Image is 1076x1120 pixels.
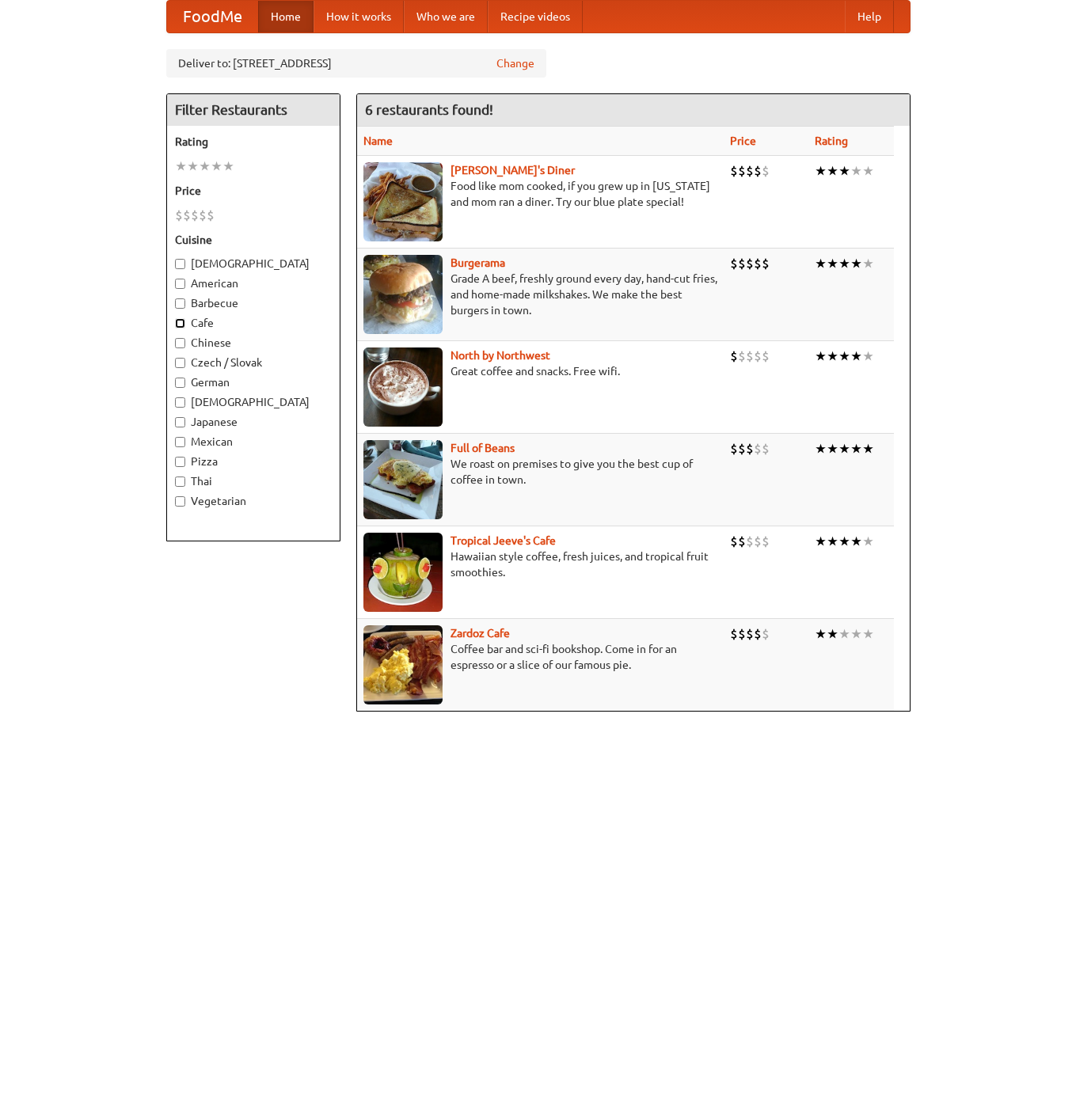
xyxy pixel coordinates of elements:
[451,164,575,177] a: [PERSON_NAME]'s Diner
[175,457,185,467] input: Pizza
[167,1,258,32] a: FoodMe
[175,454,332,469] label: Pizza
[746,625,754,643] li: $
[187,158,199,175] li: ★
[762,347,770,365] li: $
[365,102,493,117] ng-pluralize: 6 restaurants found!
[754,625,762,643] li: $
[175,295,332,311] label: Barbecue
[827,440,838,457] li: ★
[175,279,185,289] input: American
[175,434,332,450] label: Mexican
[451,256,505,269] a: Burgerama
[730,135,756,147] a: Price
[363,641,717,673] p: Coffee bar and sci-fi bookshop. Come in for an espresso or a slice of our famous pie.
[762,162,770,180] li: $
[175,275,332,291] label: American
[175,315,332,331] label: Cafe
[363,255,443,334] img: burgerama.jpg
[862,440,874,457] li: ★
[175,134,332,150] h5: Rating
[850,255,862,272] li: ★
[738,255,746,272] li: $
[175,493,332,509] label: Vegetarian
[754,347,762,365] li: $
[815,440,827,457] li: ★
[175,256,332,271] label: [DEMOGRAPHIC_DATA]
[838,625,850,643] li: ★
[167,94,340,126] h4: Filter Restaurants
[762,625,770,643] li: $
[314,1,404,32] a: How it works
[175,355,332,370] label: Czech / Slovak
[738,625,746,643] li: $
[199,158,211,175] li: ★
[175,183,332,199] h5: Price
[207,207,215,224] li: $
[862,347,874,365] li: ★
[451,349,550,362] a: North by Northwest
[451,627,510,640] b: Zardoz Cafe
[363,440,443,519] img: beans.jpg
[738,347,746,365] li: $
[175,318,185,328] input: Cafe
[827,533,838,550] li: ★
[746,533,754,550] li: $
[175,298,185,309] input: Barbecue
[754,162,762,180] li: $
[191,207,199,224] li: $
[175,358,185,368] input: Czech / Slovak
[363,625,443,704] img: zardoz.jpg
[845,1,894,32] a: Help
[363,178,717,210] p: Food like mom cooked, if you grew up in [US_STATE] and mom ran a diner. Try our blue plate special!
[838,440,850,457] li: ★
[754,255,762,272] li: $
[175,496,185,507] input: Vegetarian
[175,259,185,269] input: [DEMOGRAPHIC_DATA]
[815,347,827,365] li: ★
[850,533,862,550] li: ★
[730,347,738,365] li: $
[183,207,191,224] li: $
[175,414,332,430] label: Japanese
[404,1,488,32] a: Who we are
[451,442,515,454] a: Full of Beans
[815,625,827,643] li: ★
[258,1,314,32] a: Home
[827,625,838,643] li: ★
[363,533,443,612] img: jeeves.jpg
[850,162,862,180] li: ★
[211,158,222,175] li: ★
[815,255,827,272] li: ★
[175,232,332,248] h5: Cuisine
[754,533,762,550] li: $
[496,55,534,71] a: Change
[850,625,862,643] li: ★
[850,440,862,457] li: ★
[746,255,754,272] li: $
[738,162,746,180] li: $
[175,473,332,489] label: Thai
[862,255,874,272] li: ★
[363,549,717,580] p: Hawaiian style coffee, fresh juices, and tropical fruit smoothies.
[815,135,848,147] a: Rating
[762,440,770,457] li: $
[363,456,717,488] p: We roast on premises to give you the best cup of coffee in town.
[815,533,827,550] li: ★
[175,476,185,487] input: Thai
[838,533,850,550] li: ★
[838,162,850,180] li: ★
[862,162,874,180] li: ★
[451,534,556,547] a: Tropical Jeeve's Cafe
[175,158,187,175] li: ★
[363,135,393,147] a: Name
[363,271,717,318] p: Grade A beef, freshly ground every day, hand-cut fries, and home-made milkshakes. We make the bes...
[838,255,850,272] li: ★
[175,338,185,348] input: Chinese
[175,374,332,390] label: German
[199,207,207,224] li: $
[862,625,874,643] li: ★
